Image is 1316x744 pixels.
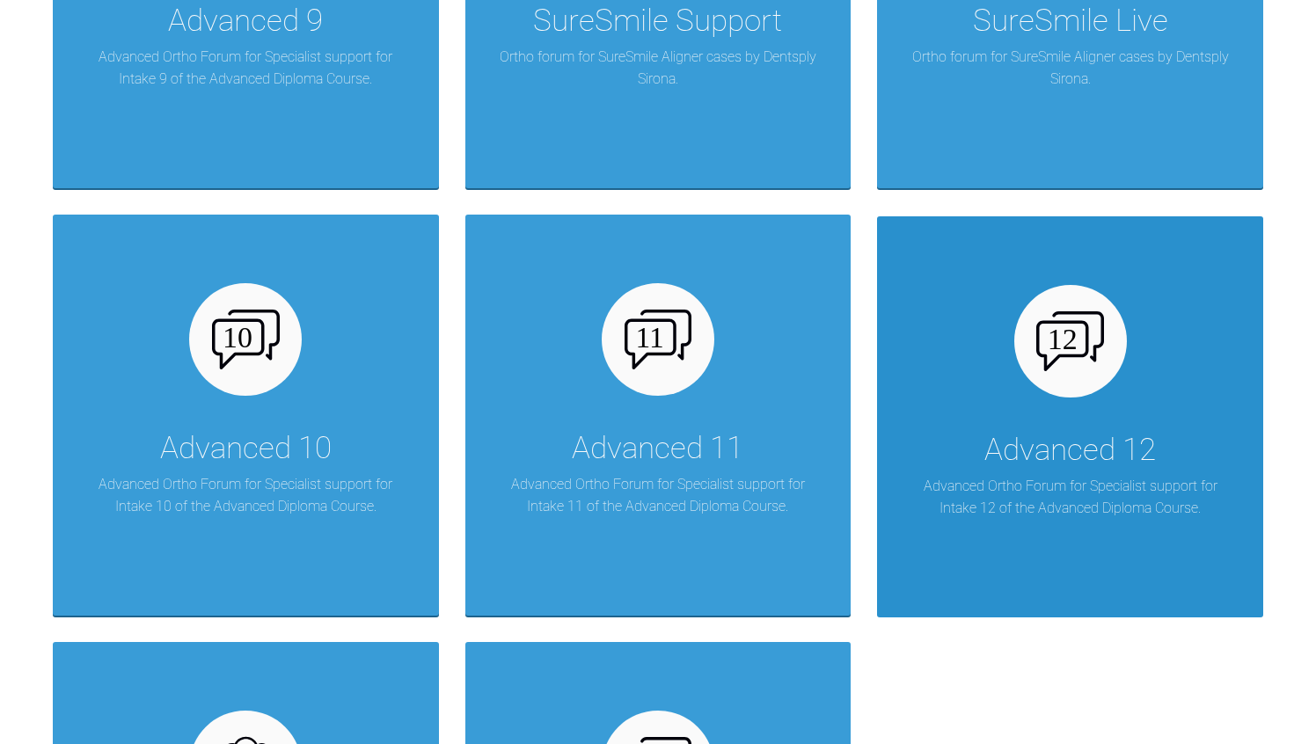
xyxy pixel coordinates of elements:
p: Ortho forum for SureSmile Aligner cases by Dentsply Sirona. [492,46,825,91]
a: Advanced 12Advanced Ortho Forum for Specialist support for Intake 12 of the Advanced Diploma Course. [877,215,1263,616]
p: Advanced Ortho Forum for Specialist support for Intake 10 of the Advanced Diploma Course. [79,473,413,518]
div: Advanced 10 [160,424,332,473]
div: Advanced 12 [984,426,1156,475]
p: Advanced Ortho Forum for Specialist support for Intake 11 of the Advanced Diploma Course. [492,473,825,518]
a: Advanced 11Advanced Ortho Forum for Specialist support for Intake 11 of the Advanced Diploma Course. [465,215,852,616]
p: Advanced Ortho Forum for Specialist support for Intake 12 of the Advanced Diploma Course. [903,475,1237,520]
div: Advanced 11 [572,424,743,473]
img: advanced-11.86369284.svg [625,310,692,369]
img: advanced-12.503f70cd.svg [1036,311,1104,371]
p: Advanced Ortho Forum for Specialist support for Intake 9 of the Advanced Diploma Course. [79,46,413,91]
p: Ortho forum for SureSmile Aligner cases by Dentsply Sirona. [903,46,1237,91]
a: Advanced 10Advanced Ortho Forum for Specialist support for Intake 10 of the Advanced Diploma Course. [53,215,439,616]
img: advanced-10.1fbc128b.svg [212,310,280,369]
